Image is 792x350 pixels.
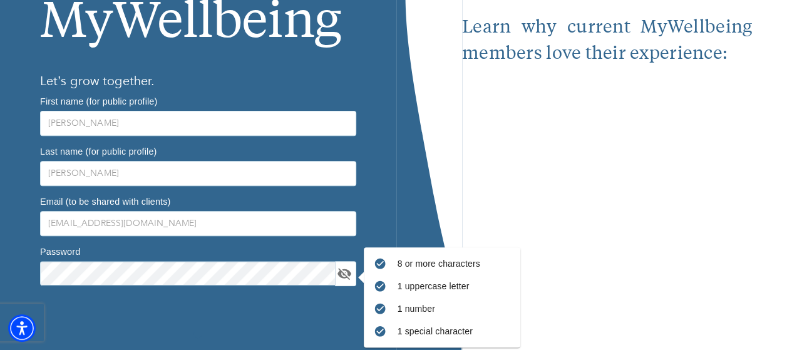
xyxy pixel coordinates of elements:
button: toggle password visibility [335,264,354,283]
label: Password [40,247,80,255]
label: Last name (for public profile) [40,147,157,155]
p: 1 number [398,302,510,315]
label: First name (for public profile) [40,96,157,105]
input: Type your email address here [40,211,356,236]
label: Email (to be shared with clients) [40,197,170,205]
p: 1 special character [398,325,510,337]
iframe: Embedded youtube [462,68,752,285]
div: Accessibility Menu [8,314,36,342]
p: 1 uppercase letter [398,280,510,292]
p: Learn why current MyWellbeing members love their experience: [462,15,752,68]
p: 8 or more characters [398,257,510,270]
h6: Let’s grow together. [40,71,356,91]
